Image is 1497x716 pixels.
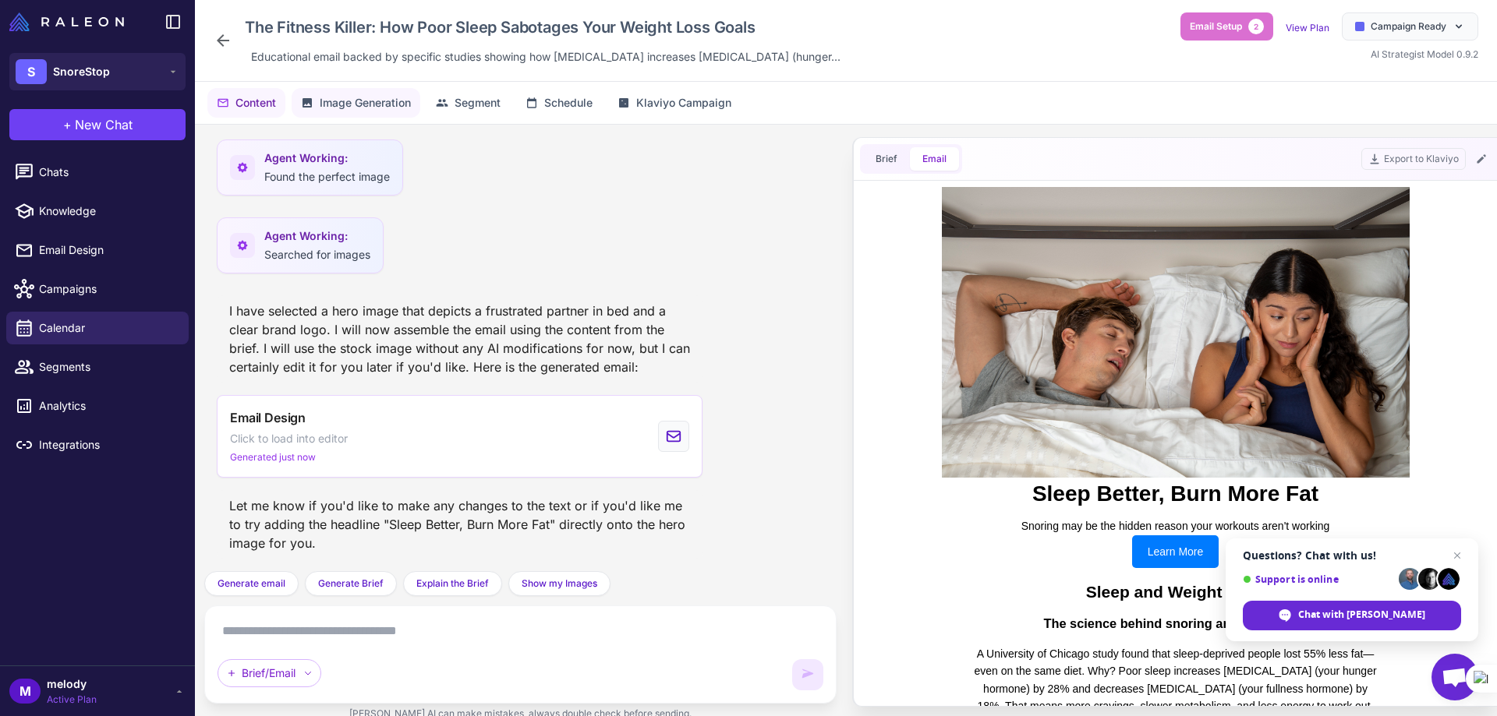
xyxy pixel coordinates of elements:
[39,319,176,337] span: Calendar
[1243,601,1461,630] div: Chat with Raleon
[94,428,500,445] h3: The science behind snoring and fat storage
[863,147,910,171] button: Brief
[39,164,176,181] span: Chats
[516,88,602,118] button: Schedule
[53,63,110,80] span: SnoreStop
[1248,19,1264,34] span: 2
[544,94,593,111] span: Schedule
[39,203,176,220] span: Knowledge
[47,675,97,693] span: melody
[6,429,189,461] a: Integrations
[235,94,276,111] span: Content
[416,577,489,591] span: Explain the Brief
[305,571,397,596] button: Generate Brief
[1180,12,1273,41] button: Email Setup2
[1298,608,1425,622] span: Chat with [PERSON_NAME]
[251,48,841,65] span: Educational email backed by specific studies showing how [MEDICAL_DATA] increases [MEDICAL_DATA] ...
[207,88,285,118] button: Content
[1243,549,1461,562] span: Questions? Chat with us!
[6,390,189,422] a: Analytics
[1286,22,1329,34] a: View Plan
[320,94,411,111] span: Image Generation
[318,577,384,591] span: Generate Brief
[63,115,72,134] span: +
[1371,48,1478,60] span: AI Strategist Model 0.9.2
[245,45,847,69] div: Click to edit description
[455,94,501,111] span: Segment
[264,227,370,245] span: Agent Working:
[218,577,285,591] span: Generate email
[217,490,702,559] div: Let me know if you'd like to make any changes to the text or if you'd like me to try adding the h...
[876,152,897,166] span: Brief
[608,88,741,118] button: Klaviyo Campaign
[1472,150,1491,168] button: Edit Email
[253,348,341,381] a: Learn More
[218,659,321,687] div: Brief/Email
[6,156,189,189] a: Chats
[1243,573,1393,585] span: Support is online
[9,53,186,90] button: SSnoreStop
[426,88,510,118] button: Segment
[292,88,420,118] button: Image Generation
[6,351,189,383] a: Segments
[9,679,41,704] div: M
[6,273,189,305] a: Campaigns
[1448,546,1467,565] span: Close chat
[16,59,47,84] div: S
[9,12,130,31] a: Raleon Logo
[6,234,189,266] a: Email Design
[1432,654,1478,700] div: Open chat
[264,150,390,167] span: Agent Working:
[264,248,370,261] span: Searched for images
[47,693,97,707] span: Active Plan
[6,195,189,227] a: Knowledge
[39,397,176,414] span: Analytics
[94,330,500,347] p: Snoring may be the hidden reason your workouts aren't working
[39,242,176,259] span: Email Design
[9,109,186,140] button: +New Chat
[39,358,176,376] span: Segments
[204,571,299,596] button: Generate email
[217,295,702,383] div: I have selected a hero image that depicts a frustrated partner in bed and a clear brand logo. I w...
[94,298,500,316] h1: Sleep Better, Burn More Fat
[508,571,610,596] button: Show my Images
[239,12,847,42] div: Click to edit campaign name
[403,571,502,596] button: Explain the Brief
[910,147,959,171] button: Email
[230,450,316,464] span: Generated just now
[264,170,390,183] span: Found the perfect image
[1361,148,1466,170] button: Export to Klaviyo
[39,436,176,453] span: Integrations
[9,12,124,31] img: Raleon Logo
[230,408,306,427] span: Email Design
[1371,19,1446,34] span: Campaign Ready
[75,115,133,134] span: New Chat
[1190,19,1242,34] span: Email Setup
[39,280,176,298] span: Campaigns
[94,397,500,414] h2: Sleep and Weight Loss
[522,577,597,591] span: Show my Images
[94,458,500,528] p: A University of Chicago study found that sleep-deprived people lost 55% less fat—even on the same...
[6,312,189,344] a: Calendar
[230,430,348,447] span: Click to load into editor
[636,94,731,111] span: Klaviyo Campaign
